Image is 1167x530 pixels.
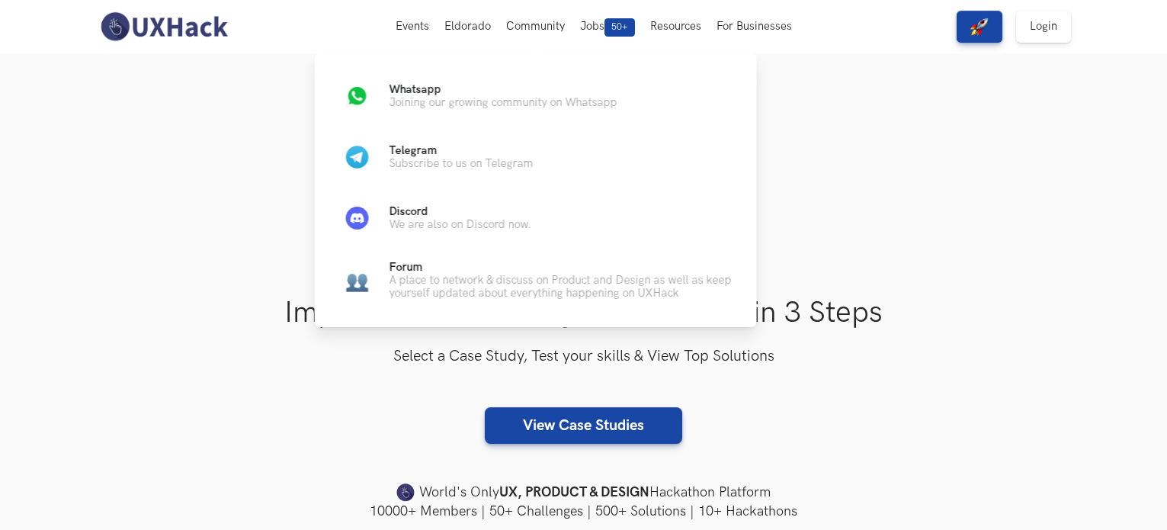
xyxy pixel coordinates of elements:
strong: UX, PRODUCT & DESIGN [499,482,649,503]
h1: Improve Your Skills in 3 Steps [96,295,1072,331]
img: Telegram [346,146,369,169]
p: We are also on Discord now. [390,218,532,231]
img: Discord [346,207,369,230]
a: UsersForumA place to network & discuss on Product and Design as well as keep yourself updated abo... [339,261,733,300]
h4: 10000+ Members | 50+ Challenges | 500+ Solutions | 10+ Hackathons [96,502,1072,521]
span: 50+ [604,18,635,37]
span: Whatsapp [390,83,441,96]
span: Telegram [390,144,438,157]
span: Discord [390,205,428,218]
img: Users [346,269,369,292]
img: uxhack-favicon-image.png [396,483,415,503]
h3: Select a Case Study, Test your skills & View Top Solutions [96,345,1072,369]
p: A place to network & discuss on Product and Design as well as keep yourself updated about everyth... [390,274,733,300]
a: Login [1016,11,1071,43]
img: Whatsapp [346,85,369,108]
img: rocket [970,18,989,36]
a: DiscordDiscordWe are also on Discord now. [339,200,733,236]
p: Joining our growing community on Whatsapp [390,96,617,109]
img: UXHack-logo.png [96,11,232,43]
a: TelegramTelegramSubscribe to us on Telegram [339,139,733,175]
h4: World's Only Hackathon Platform [96,482,1072,503]
a: WhatsappWhatsappJoining our growing community on Whatsapp [339,78,733,114]
a: View Case Studies [485,407,682,444]
p: Subscribe to us on Telegram [390,157,534,170]
span: Forum [390,261,423,274]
